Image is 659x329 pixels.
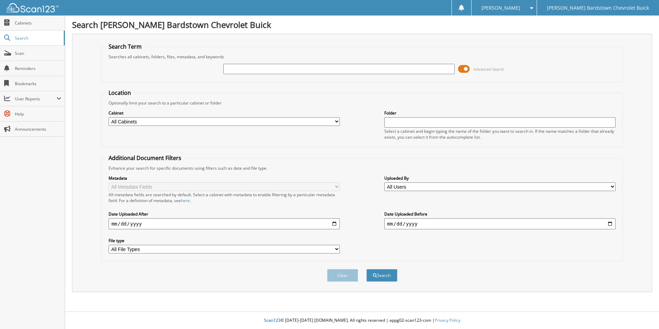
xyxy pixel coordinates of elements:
label: Folder [384,110,616,116]
div: Searches all cabinets, folders, files, metadata, and keywords [105,54,619,60]
h1: Search [PERSON_NAME] Bardstown Chevrolet Buick [72,19,652,30]
div: All metadata fields are searched by default. Select a cabinet with metadata to enable filtering b... [109,192,340,203]
span: Help [15,111,61,117]
label: Uploaded By [384,175,616,181]
input: end [384,218,616,229]
label: File type [109,238,340,243]
span: [PERSON_NAME] [481,6,520,10]
span: Reminders [15,66,61,71]
button: Search [366,269,397,282]
span: [PERSON_NAME] Bardstown Chevrolet Buick [547,6,649,10]
span: Cabinets [15,20,61,26]
div: Enhance your search for specific documents using filters such as date and file type. [105,165,619,171]
div: Optionally limit your search to a particular cabinet or folder [105,100,619,106]
label: Metadata [109,175,340,181]
span: Announcements [15,126,61,132]
label: Cabinet [109,110,340,116]
a: here [181,198,190,203]
a: Privacy Policy [435,317,460,323]
legend: Search Term [105,43,145,50]
legend: Additional Document Filters [105,154,185,162]
img: scan123-logo-white.svg [7,3,59,12]
span: Bookmarks [15,81,61,87]
label: Date Uploaded After [109,211,340,217]
div: Select a cabinet and begin typing the name of the folder you want to search in. If the name match... [384,128,616,140]
span: Search [15,35,60,41]
span: User Reports [15,96,57,102]
button: Clear [327,269,358,282]
span: Scan123 [264,317,281,323]
legend: Location [105,89,134,97]
div: © [DATE]-[DATE] [DOMAIN_NAME]. All rights reserved | appg02-scan123-com | [65,312,659,329]
label: Date Uploaded Before [384,211,616,217]
span: Scan [15,50,61,56]
span: Advanced Search [474,67,504,72]
input: start [109,218,340,229]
